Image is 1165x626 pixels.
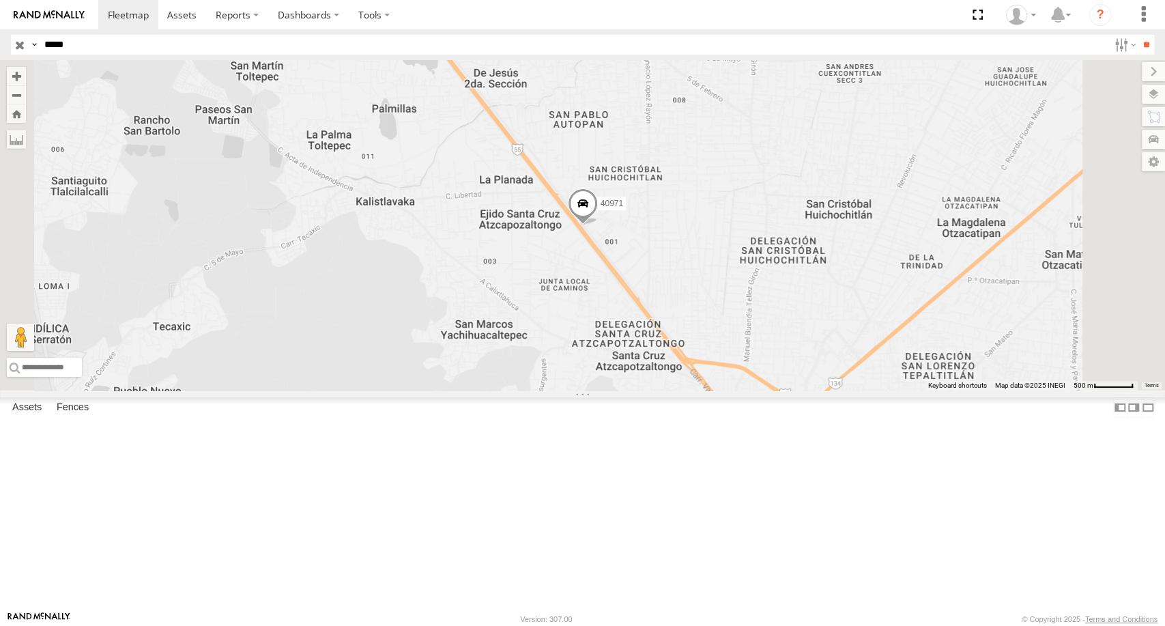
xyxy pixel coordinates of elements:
[7,130,26,149] label: Measure
[7,85,26,104] button: Zoom out
[7,324,34,351] button: Drag Pegman onto the map to open Street View
[1074,382,1093,389] span: 500 m
[520,615,572,623] div: Version: 307.00
[600,199,622,208] span: 40971
[8,612,70,626] a: Visit our Website
[7,104,26,123] button: Zoom Home
[928,381,987,390] button: Keyboard shortcuts
[1069,381,1138,390] button: Map Scale: 500 m per 55 pixels
[1145,383,1159,388] a: Terms (opens in new tab)
[1113,397,1127,417] label: Dock Summary Table to the Left
[1085,615,1157,623] a: Terms and Conditions
[1127,397,1140,417] label: Dock Summary Table to the Right
[1001,5,1041,25] div: Juan Oropeza
[1089,4,1111,26] i: ?
[995,382,1065,389] span: Map data ©2025 INEGI
[5,398,48,417] label: Assets
[7,67,26,85] button: Zoom in
[1142,152,1165,171] label: Map Settings
[14,10,85,20] img: rand-logo.svg
[1022,615,1157,623] div: © Copyright 2025 -
[1109,35,1138,55] label: Search Filter Options
[1141,397,1155,417] label: Hide Summary Table
[29,35,40,55] label: Search Query
[50,398,96,417] label: Fences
